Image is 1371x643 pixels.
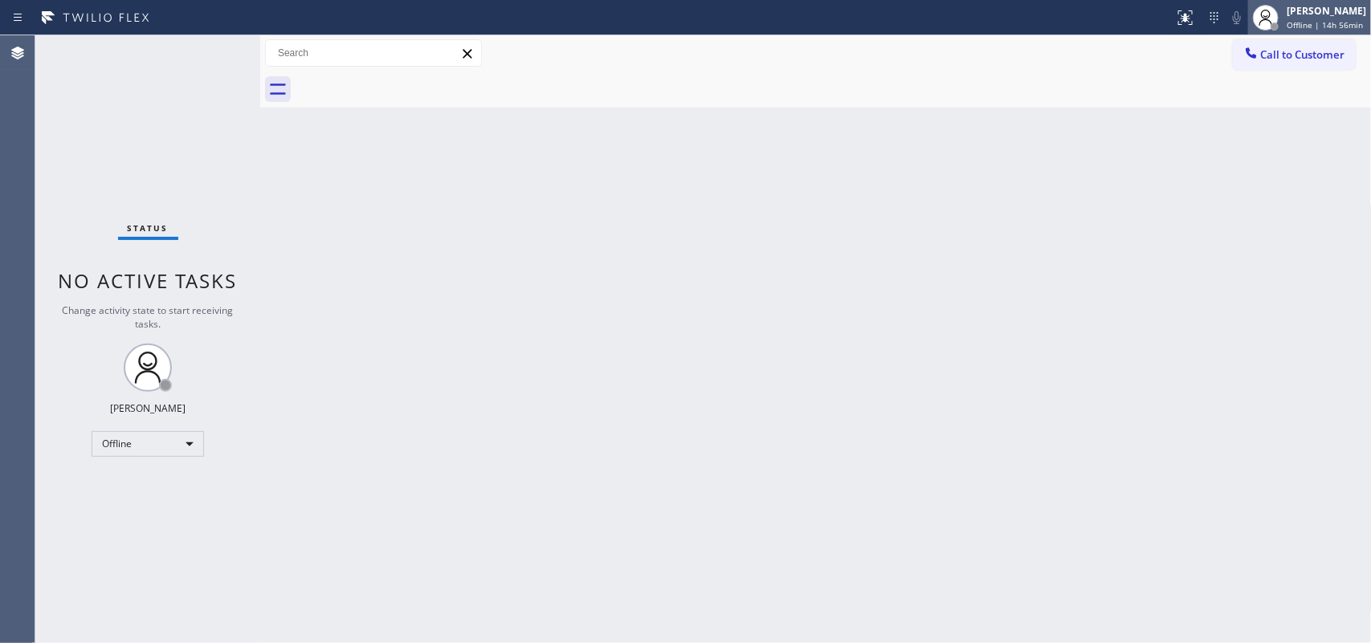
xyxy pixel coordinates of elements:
[110,401,186,415] div: [PERSON_NAME]
[1261,47,1345,62] span: Call to Customer
[63,303,234,331] span: Change activity state to start receiving tasks.
[59,267,238,294] span: No active tasks
[92,431,204,457] div: Offline
[1233,39,1356,70] button: Call to Customer
[128,222,169,234] span: Status
[1226,6,1248,29] button: Mute
[1287,4,1366,18] div: [PERSON_NAME]
[1287,19,1363,31] span: Offline | 14h 56min
[266,40,481,66] input: Search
